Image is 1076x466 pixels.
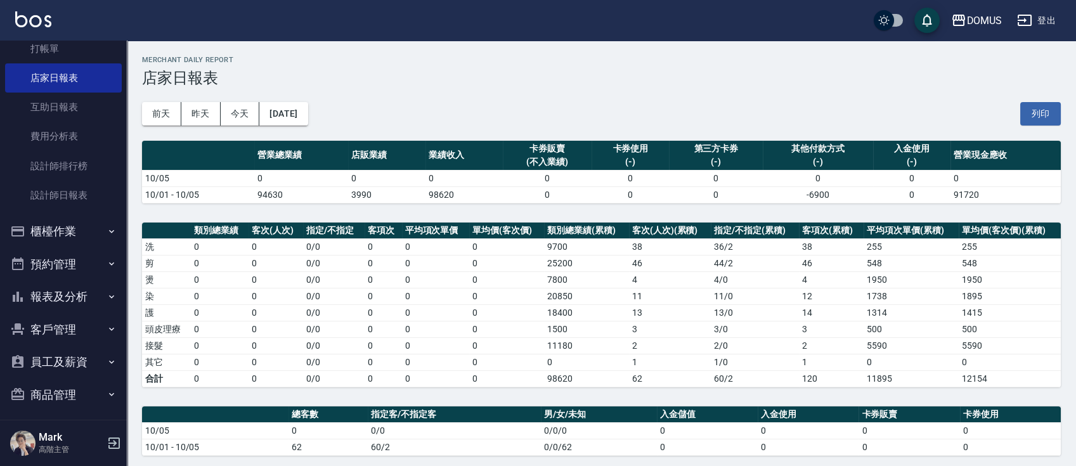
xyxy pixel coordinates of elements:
[799,354,864,370] td: 1
[959,337,1061,354] td: 5590
[425,186,503,203] td: 98620
[191,255,249,271] td: 0
[5,63,122,93] a: 店家日報表
[469,337,544,354] td: 0
[5,379,122,411] button: 商品管理
[469,271,544,288] td: 0
[142,271,191,288] td: 燙
[859,406,959,423] th: 卡券販賣
[425,170,503,186] td: 0
[950,170,1061,186] td: 0
[254,170,348,186] td: 0
[864,238,959,255] td: 255
[402,255,470,271] td: 0
[142,422,288,439] td: 10/05
[5,248,122,281] button: 預約管理
[191,238,249,255] td: 0
[799,288,864,304] td: 12
[864,288,959,304] td: 1738
[303,370,364,387] td: 0/0
[365,238,402,255] td: 0
[595,142,666,155] div: 卡券使用
[873,186,950,203] td: 0
[5,93,122,122] a: 互助日報表
[711,354,799,370] td: 1 / 0
[544,354,629,370] td: 0
[303,223,364,239] th: 指定/不指定
[959,271,1061,288] td: 1950
[469,354,544,370] td: 0
[959,255,1061,271] td: 548
[303,321,364,337] td: 0 / 0
[876,155,947,169] div: (-)
[249,255,303,271] td: 0
[142,406,1061,456] table: a dense table
[249,271,303,288] td: 0
[142,186,254,203] td: 10/01 - 10/05
[544,370,629,387] td: 98620
[5,152,122,181] a: 設計師排行榜
[544,337,629,354] td: 11180
[799,271,864,288] td: 4
[503,170,592,186] td: 0
[711,255,799,271] td: 44 / 2
[544,288,629,304] td: 20850
[766,155,870,169] div: (-)
[15,11,51,27] img: Logo
[5,346,122,379] button: 員工及薪資
[950,186,1061,203] td: 91720
[142,238,191,255] td: 洗
[191,288,249,304] td: 0
[503,186,592,203] td: 0
[142,337,191,354] td: 接髮
[864,370,959,387] td: 11895
[402,288,470,304] td: 0
[365,304,402,321] td: 0
[629,223,711,239] th: 客次(人次)(累積)
[425,141,503,171] th: 業績收入
[5,215,122,248] button: 櫃檯作業
[864,354,959,370] td: 0
[959,304,1061,321] td: 1415
[950,141,1061,171] th: 營業現金應收
[864,321,959,337] td: 500
[10,430,36,456] img: Person
[758,439,859,455] td: 0
[368,439,541,455] td: 60/2
[348,170,425,186] td: 0
[402,304,470,321] td: 0
[142,321,191,337] td: 頭皮理療
[541,439,657,455] td: 0/0/62
[249,304,303,321] td: 0
[629,238,711,255] td: 38
[859,422,959,439] td: 0
[142,354,191,370] td: 其它
[402,370,470,387] td: 0
[365,255,402,271] td: 0
[763,186,873,203] td: -6900
[711,238,799,255] td: 36 / 2
[799,238,864,255] td: 38
[5,122,122,151] a: 費用分析表
[1012,9,1061,32] button: 登出
[873,170,950,186] td: 0
[672,142,760,155] div: 第三方卡券
[711,271,799,288] td: 4 / 0
[39,431,103,444] h5: Mark
[469,288,544,304] td: 0
[303,288,364,304] td: 0 / 0
[365,354,402,370] td: 0
[142,170,254,186] td: 10/05
[365,321,402,337] td: 0
[469,370,544,387] td: 0
[249,370,303,387] td: 0
[469,238,544,255] td: 0
[142,288,191,304] td: 染
[864,271,959,288] td: 1950
[142,255,191,271] td: 剪
[669,186,763,203] td: 0
[541,422,657,439] td: 0/0/0
[142,141,1061,204] table: a dense table
[303,271,364,288] td: 0 / 0
[254,186,348,203] td: 94630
